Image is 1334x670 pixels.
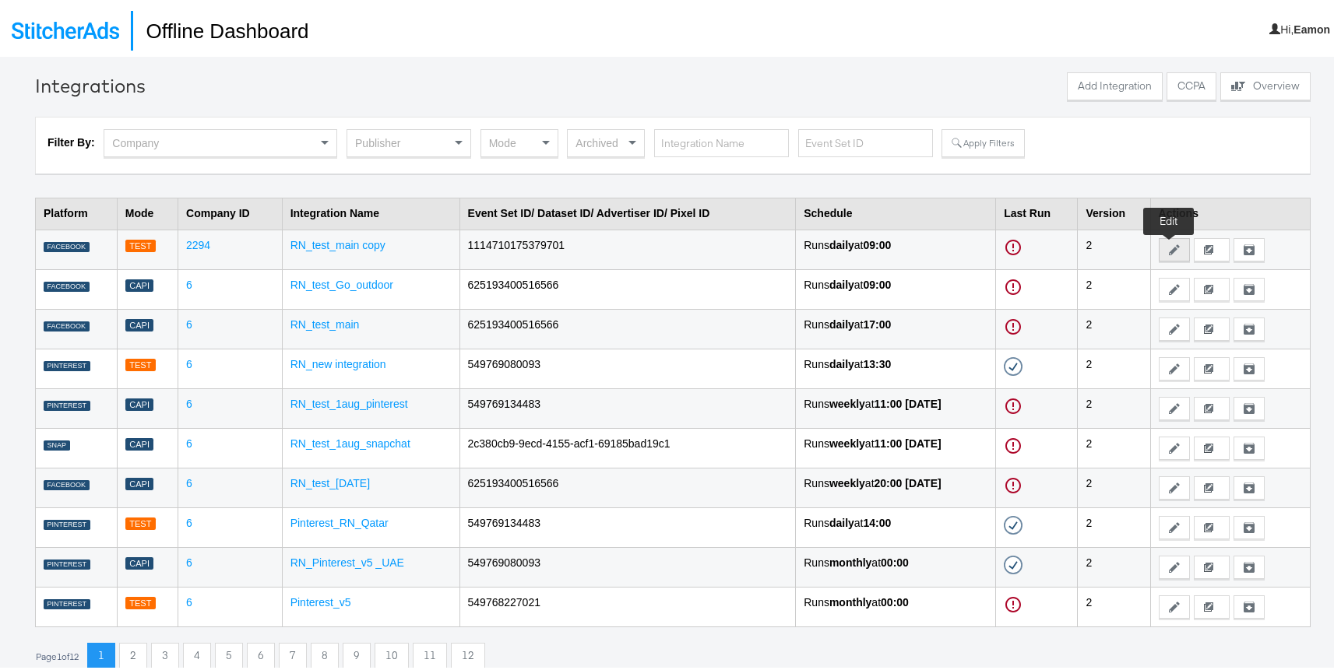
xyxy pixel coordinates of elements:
td: 2 [1078,385,1150,425]
div: Capi [125,316,154,329]
a: 6 [186,593,192,605]
div: Capi [125,276,154,289]
strong: 00:00 [881,593,909,605]
div: FACEBOOK [44,239,90,250]
td: Runs at [796,346,996,385]
a: 6 [186,275,192,288]
div: SNAP [44,437,70,448]
button: 2 [119,640,147,668]
input: Event Set ID [798,126,933,155]
div: Mode [481,127,558,153]
td: Runs at [796,266,996,306]
a: 6 [186,315,192,328]
th: Integration Name [282,195,459,226]
button: 3 [151,640,179,668]
button: 5 [215,640,243,668]
a: 6 [186,355,192,367]
a: 6 [186,474,192,486]
div: Test [125,514,156,528]
div: Capi [125,395,154,409]
strong: 00:00 [881,553,909,566]
th: Company ID [178,195,283,226]
td: 2 [1078,544,1150,584]
a: RN_new integration [290,355,386,367]
td: 2 [1078,266,1150,306]
a: Pinterest_RN_Qatar [290,514,389,526]
div: PINTEREST [44,358,90,369]
a: RN_Pinterest_v5 _UAE [290,553,404,566]
td: Runs at [796,425,996,465]
strong: 11:00 [875,395,903,407]
td: 549768227021 [459,584,796,623]
strong: [DATE] [905,434,941,447]
td: Runs at [796,584,996,623]
a: CCPA [1167,69,1216,101]
strong: daily [829,275,854,288]
strong: 14:00 [864,514,892,526]
h1: Offline Dashboard [131,8,308,47]
a: RN_test_Go_outdoor [290,275,393,288]
button: 11 [413,640,447,668]
button: Overview [1220,69,1311,97]
strong: monthly [829,553,871,566]
strong: daily [829,315,854,328]
div: FACEBOOK [44,477,90,488]
div: Capi [125,475,154,488]
td: 549769080093 [459,346,796,385]
th: Schedule [796,195,996,226]
th: Event Set ID/ Dataset ID/ Advertiser ID/ Pixel ID [459,195,796,226]
button: 12 [451,640,485,668]
b: Eamon [1294,20,1330,33]
strong: daily [829,236,854,248]
strong: [DATE] [905,395,941,407]
div: PINTEREST [44,517,90,528]
a: RN_test_main copy [290,236,385,248]
a: 6 [186,434,192,447]
div: PINTEREST [44,398,90,409]
div: Capi [125,435,154,448]
td: 2 [1078,346,1150,385]
strong: 17:00 [864,315,892,328]
td: 549769080093 [459,544,796,584]
td: 549769134483 [459,385,796,425]
strong: 09:00 [864,236,892,248]
strong: 11:00 [875,434,903,447]
a: RN_test_main [290,315,360,328]
td: 549769134483 [459,504,796,544]
td: Runs at [796,385,996,425]
td: Runs at [796,544,996,584]
strong: daily [829,355,854,367]
div: PINTEREST [44,596,90,607]
strong: weekly [829,474,865,486]
div: Page 1 of 12 [35,648,79,659]
button: 8 [311,640,339,668]
a: 6 [186,514,192,526]
th: Mode [117,195,178,226]
a: 2294 [186,236,210,248]
td: 2 [1078,425,1150,465]
td: 2 [1078,504,1150,544]
a: Pinterest_v5 [290,593,351,605]
button: Edit [1159,235,1190,258]
td: 625193400516566 [459,465,796,504]
div: Test [125,356,156,369]
div: Test [125,594,156,607]
td: 1114710175379701 [459,226,796,266]
td: 625193400516566 [459,266,796,306]
strong: daily [829,514,854,526]
button: 7 [279,640,307,668]
strong: monthly [829,593,871,605]
td: 2c380cb9-9ecd-4155-acf1-69185bad19c1 [459,425,796,465]
div: Integrations [35,69,146,96]
td: 2 [1078,584,1150,623]
th: Actions [1150,195,1310,226]
div: Archived [568,127,644,153]
td: Runs at [796,226,996,266]
strong: 09:00 [864,275,892,288]
div: FACEBOOK [44,279,90,289]
a: 6 [186,553,192,566]
td: Runs at [796,465,996,504]
div: Company [104,127,336,153]
td: 2 [1078,306,1150,346]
